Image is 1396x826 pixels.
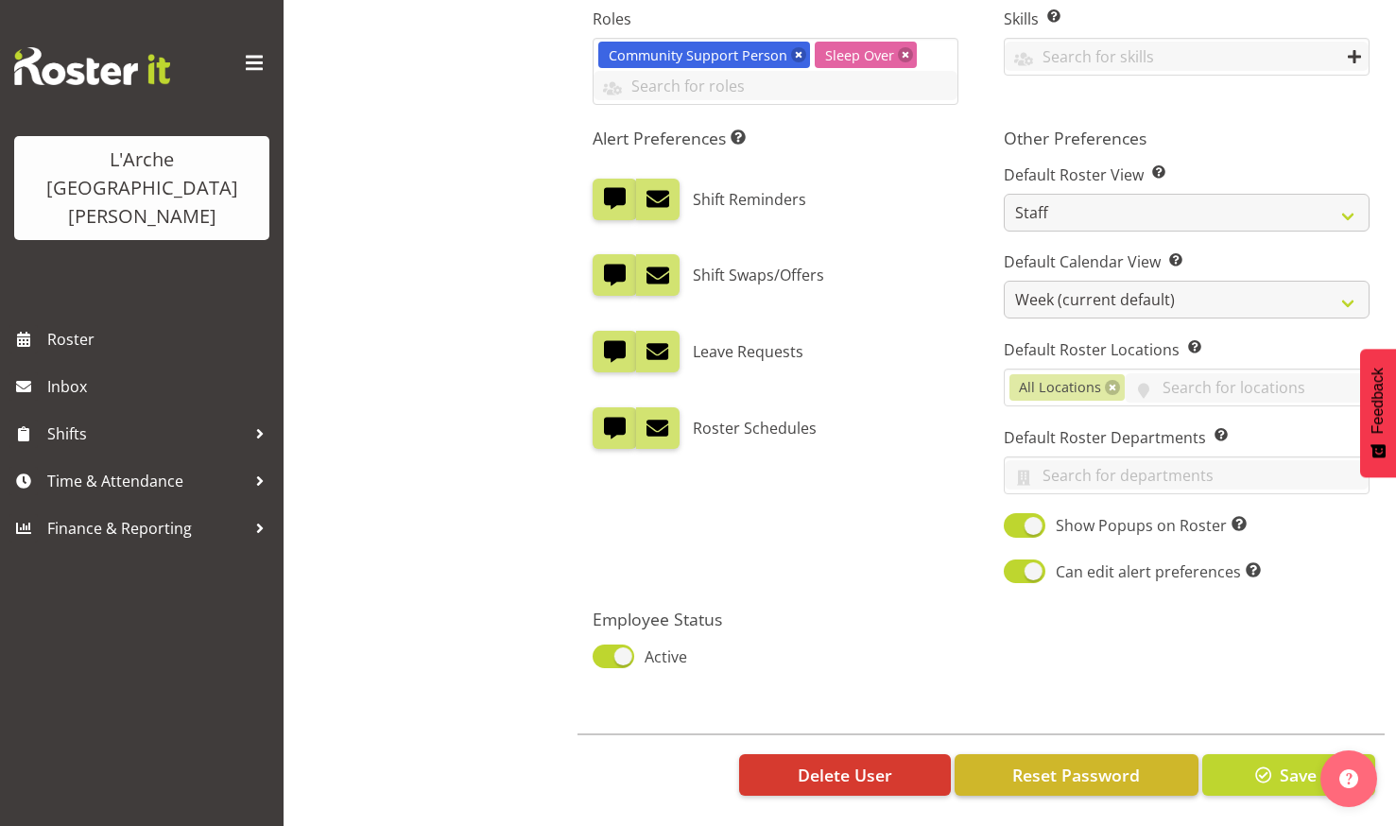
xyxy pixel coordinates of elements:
[1045,514,1247,537] span: Show Popups on Roster
[1280,763,1317,787] span: Save
[798,763,892,787] span: Delete User
[47,420,246,448] span: Shifts
[593,609,970,629] h5: Employee Status
[693,254,824,296] label: Shift Swaps/Offers
[1370,368,1387,434] span: Feedback
[47,372,274,401] span: Inbox
[1004,163,1370,186] label: Default Roster View
[609,45,787,66] span: Community Support Person
[955,754,1198,796] button: Reset Password
[593,8,958,30] label: Roles
[33,146,250,231] div: L'Arche [GEOGRAPHIC_DATA][PERSON_NAME]
[1004,8,1370,30] label: Skills
[634,645,687,668] span: Active
[14,47,170,85] img: Rosterit website logo
[1005,42,1369,71] input: Search for skills
[1202,754,1375,796] button: Save
[1125,373,1369,403] input: Search for locations
[1004,338,1370,361] label: Default Roster Locations
[1004,250,1370,273] label: Default Calendar View
[1045,560,1261,583] span: Can edit alert preferences
[1004,128,1370,148] h5: Other Preferences
[825,45,894,66] span: Sleep Over
[739,754,950,796] button: Delete User
[1005,460,1369,490] input: Search for departments
[1004,426,1370,449] label: Default Roster Departments
[1360,349,1396,477] button: Feedback - Show survey
[1339,769,1358,788] img: help-xxl-2.png
[594,71,957,100] input: Search for roles
[47,467,246,495] span: Time & Attendance
[693,331,803,372] label: Leave Requests
[693,407,817,449] label: Roster Schedules
[1012,763,1140,787] span: Reset Password
[693,179,806,220] label: Shift Reminders
[47,514,246,542] span: Finance & Reporting
[47,325,274,353] span: Roster
[1019,377,1101,398] span: All Locations
[593,128,958,148] h5: Alert Preferences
